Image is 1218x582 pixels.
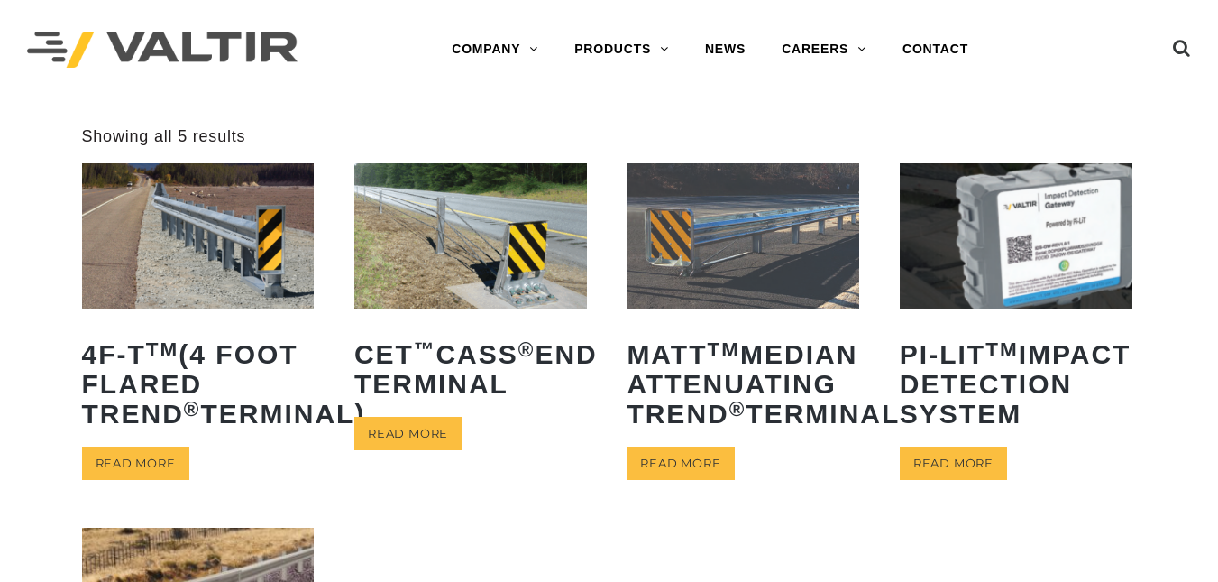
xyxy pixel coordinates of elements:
[82,163,315,441] a: 4F-TTM(4 Foot Flared TREND®Terminal)
[518,338,536,361] sup: ®
[146,338,179,361] sup: TM
[687,32,764,68] a: NEWS
[707,338,740,361] sup: TM
[184,398,201,420] sup: ®
[900,447,1007,480] a: Read more about “PI-LITTM Impact Detection System”
[354,326,587,412] h2: CET CASS End Terminal
[82,126,246,147] p: Showing all 5 results
[627,163,859,441] a: MATTTMMedian Attenuating TREND®Terminal
[627,447,734,480] a: Read more about “MATTTM Median Attenuating TREND® Terminal”
[884,32,986,68] a: CONTACT
[627,326,859,442] h2: MATT Median Attenuating TREND Terminal
[985,338,1019,361] sup: TM
[764,32,884,68] a: CAREERS
[414,338,436,361] sup: ™
[354,417,462,450] a: Read more about “CET™ CASS® End Terminal”
[729,398,746,420] sup: ®
[82,447,189,480] a: Read more about “4F-TTM (4 Foot Flared TREND® Terminal)”
[27,32,298,69] img: Valtir
[82,326,315,442] h2: 4F-T (4 Foot Flared TREND Terminal)
[354,163,587,411] a: CET™CASS®End Terminal
[556,32,687,68] a: PRODUCTS
[900,326,1132,442] h2: PI-LIT Impact Detection System
[434,32,556,68] a: COMPANY
[900,163,1132,441] a: PI-LITTMImpact Detection System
